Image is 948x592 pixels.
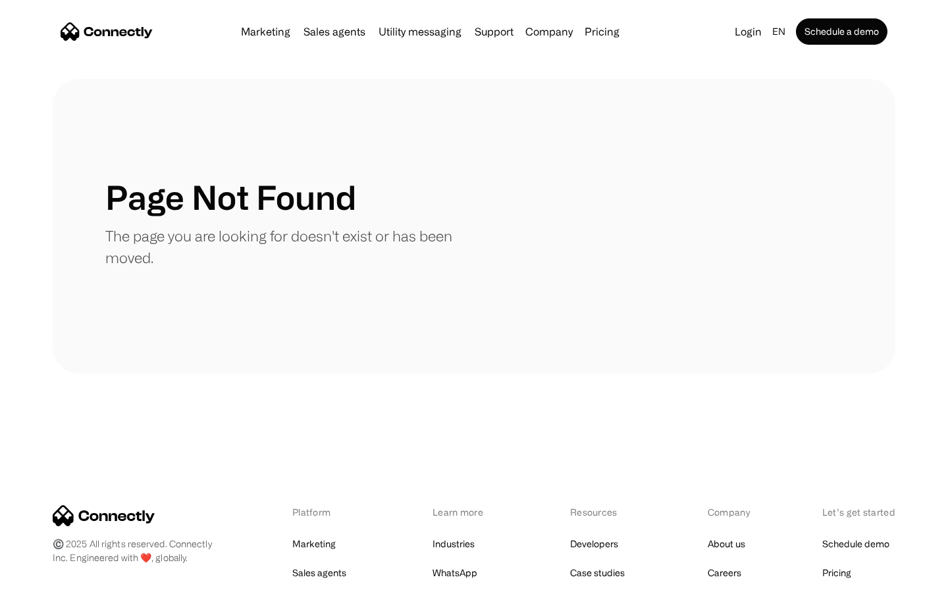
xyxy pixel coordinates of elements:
[105,225,474,268] p: The page you are looking for doesn't exist or has been moved.
[570,535,618,553] a: Developers
[298,26,371,37] a: Sales agents
[729,22,767,41] a: Login
[525,22,573,41] div: Company
[373,26,467,37] a: Utility messaging
[708,564,741,582] a: Careers
[570,564,625,582] a: Case studies
[26,569,79,587] ul: Language list
[822,535,889,553] a: Schedule demo
[236,26,296,37] a: Marketing
[708,505,754,519] div: Company
[469,26,519,37] a: Support
[708,535,745,553] a: About us
[433,535,475,553] a: Industries
[433,505,502,519] div: Learn more
[570,505,639,519] div: Resources
[292,535,336,553] a: Marketing
[292,505,364,519] div: Platform
[822,505,895,519] div: Let’s get started
[796,18,887,45] a: Schedule a demo
[13,568,79,587] aside: Language selected: English
[579,26,625,37] a: Pricing
[433,564,477,582] a: WhatsApp
[822,564,851,582] a: Pricing
[772,22,785,41] div: en
[105,178,356,217] h1: Page Not Found
[292,564,346,582] a: Sales agents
